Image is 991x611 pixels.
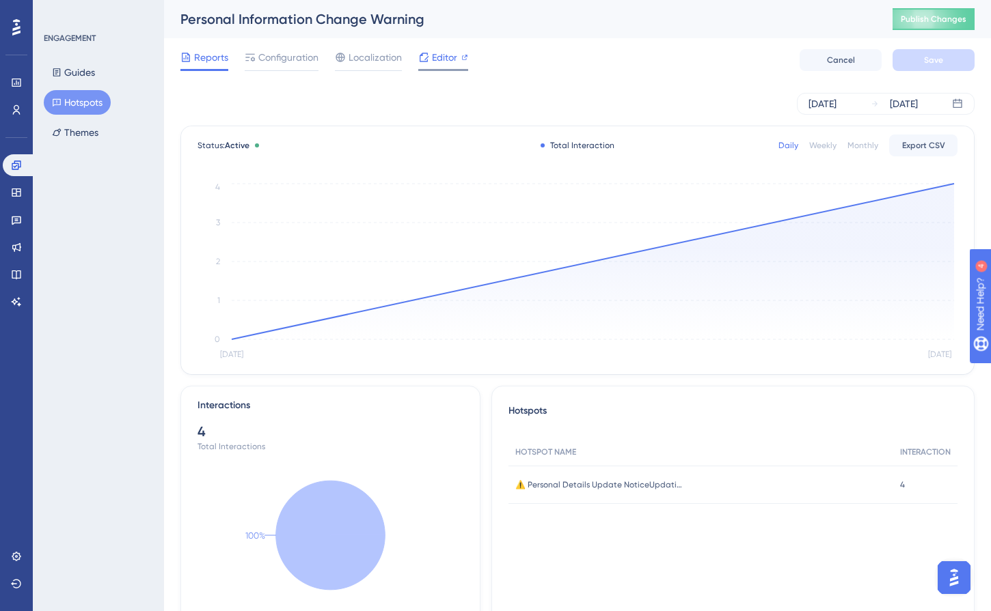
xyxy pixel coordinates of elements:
iframe: UserGuiding AI Assistant Launcher [934,557,975,598]
span: INTERACTION [900,446,951,457]
button: Export CSV [889,134,958,156]
span: Publish Changes [901,14,966,25]
span: Hotspots [508,403,547,427]
span: Save [924,55,943,66]
div: [DATE] [809,96,837,112]
div: [DATE] [890,96,918,112]
span: Need Help? [32,3,85,20]
div: 4 [95,7,99,18]
span: Active [225,141,249,150]
span: Export CSV [902,140,945,151]
div: Monthly [847,140,878,151]
div: ENGAGEMENT [44,33,96,44]
div: Interactions [198,397,250,414]
span: Status: [198,140,249,151]
button: Save [893,49,975,71]
tspan: [DATE] [928,350,951,359]
span: HOTSPOT NAME [515,446,576,457]
button: Cancel [800,49,882,71]
tspan: 1 [217,296,220,305]
tspan: 0 [215,335,220,344]
button: Hotspots [44,90,111,115]
span: Reports [194,49,228,66]
div: Daily [778,140,798,151]
button: Themes [44,120,107,145]
span: Localization [349,49,402,66]
span: Configuration [258,49,318,66]
span: Cancel [827,55,855,66]
span: ⚠️ Personal Details Update NoticeUpdating your personal details may require you to submit identif... [515,479,686,490]
button: Guides [44,60,103,85]
span: Editor [432,49,457,66]
div: Personal Information Change Warning [180,10,858,29]
div: 4 [198,422,463,441]
text: 100% [245,530,265,541]
div: Weekly [809,140,837,151]
tspan: [DATE] [220,350,243,359]
button: Publish Changes [893,8,975,30]
tspan: 4 [215,182,220,192]
div: Total Interaction [541,140,614,151]
tspan: 3 [216,218,220,227]
tspan: 2 [216,257,220,266]
span: 4 [900,479,905,490]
